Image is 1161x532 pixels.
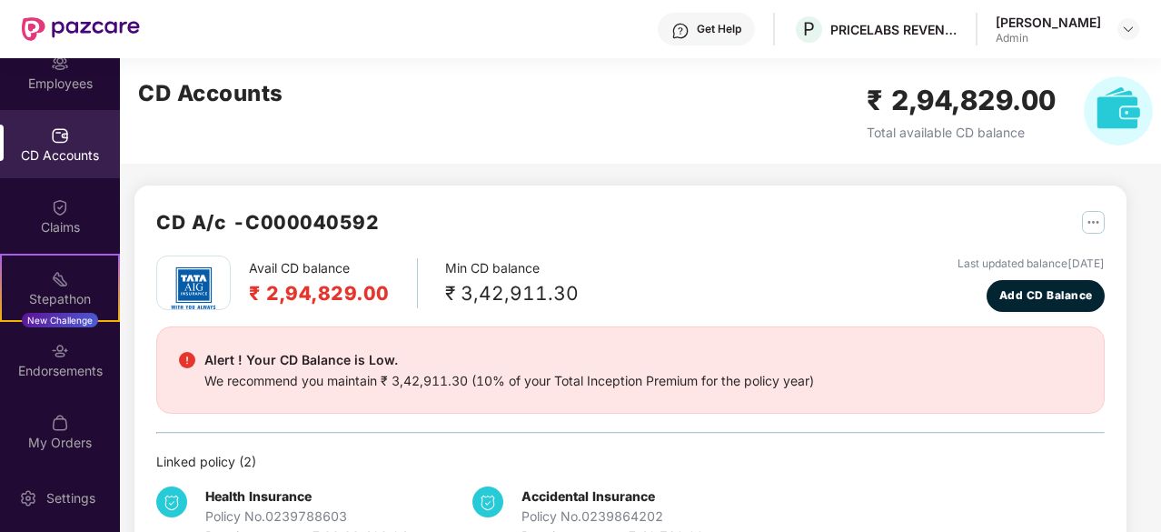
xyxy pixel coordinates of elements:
[22,313,98,327] div: New Challenge
[249,278,390,308] h2: ₹ 2,94,829.00
[51,342,69,360] img: svg+xml;base64,PHN2ZyBpZD0iRW5kb3JzZW1lbnRzIiB4bWxucz0iaHR0cDovL3d3dy53My5vcmcvMjAwMC9zdmciIHdpZH...
[958,256,1105,273] div: Last updated balance [DATE]
[22,17,140,41] img: New Pazcare Logo
[51,55,69,73] img: svg+xml;base64,PHN2ZyBpZD0iRW1wbG95ZWVzIiB4bWxucz0iaHR0cDovL3d3dy53My5vcmcvMjAwMC9zdmciIHdpZHRoPS...
[830,21,958,38] div: PRICELABS REVENUE SOLUTIONS PRIVATE LIMITED
[204,371,814,391] div: We recommend you maintain ₹ 3,42,911.30 (10% of your Total Inception Premium for the policy year)
[162,256,225,320] img: tatag.png
[472,487,503,517] img: svg+xml;base64,PHN2ZyB4bWxucz0iaHR0cDovL3d3dy53My5vcmcvMjAwMC9zdmciIHdpZHRoPSIzNCIgaGVpZ2h0PSIzNC...
[51,270,69,288] img: svg+xml;base64,PHN2ZyB4bWxucz0iaHR0cDovL3d3dy53My5vcmcvMjAwMC9zdmciIHdpZHRoPSIyMSIgaGVpZ2h0PSIyMC...
[156,487,187,517] img: svg+xml;base64,PHN2ZyB4bWxucz0iaHR0cDovL3d3dy53My5vcmcvMjAwMC9zdmciIHdpZHRoPSIzNCIgaGVpZ2h0PSIzNC...
[156,452,1105,472] div: Linked policy ( 2 )
[697,22,741,36] div: Get Help
[138,76,283,111] h2: CD Accounts
[205,488,312,504] b: Health Insurance
[51,414,69,432] img: svg+xml;base64,PHN2ZyBpZD0iTXlfT3JkZXJzIiBkYXRhLW5hbWU9Ik15IE9yZGVycyIgeG1sbnM9Imh0dHA6Ly93d3cudz...
[999,287,1093,305] span: Add CD Balance
[445,278,579,308] div: ₹ 3,42,911.30
[51,126,69,145] img: svg+xml;base64,PHN2ZyBpZD0iQ0RfQWNjb3VudHMiIGRhdGEtbmFtZT0iQ0QgQWNjb3VudHMiIHhtbG5zPSJodHRwOi8vd3...
[179,352,195,368] img: svg+xml;base64,PHN2ZyBpZD0iRGFuZ2VyX2FsZXJ0IiBkYXRhLW5hbWU9IkRhbmdlciBhbGVydCIgeG1sbnM9Imh0dHA6Ly...
[867,79,1057,122] h2: ₹ 2,94,829.00
[521,507,704,527] div: Policy No. 0239864202
[996,31,1101,45] div: Admin
[51,198,69,216] img: svg+xml;base64,PHN2ZyBpZD0iQ2xhaW0iIHhtbG5zPSJodHRwOi8vd3d3LnczLm9yZy8yMDAwL3N2ZyIgd2lkdGg9IjIwIi...
[19,489,37,507] img: svg+xml;base64,PHN2ZyBpZD0iU2V0dGluZy0yMHgyMCIgeG1sbnM9Imh0dHA6Ly93d3cudzMub3JnLzIwMDAvc3ZnIiB3aW...
[156,207,379,237] h2: CD A/c - C000040592
[41,489,101,507] div: Settings
[996,14,1101,31] div: [PERSON_NAME]
[671,22,690,40] img: svg+xml;base64,PHN2ZyBpZD0iSGVscC0zMngzMiIgeG1sbnM9Imh0dHA6Ly93d3cudzMub3JnLzIwMDAvc3ZnIiB3aWR0aD...
[987,280,1105,312] button: Add CD Balance
[1082,211,1105,234] img: svg+xml;base64,PHN2ZyB4bWxucz0iaHR0cDovL3d3dy53My5vcmcvMjAwMC9zdmciIHdpZHRoPSIyNSIgaGVpZ2h0PSIyNS...
[2,290,118,308] div: Stepathon
[803,18,815,40] span: P
[249,258,418,308] div: Avail CD balance
[204,349,814,371] div: Alert ! Your CD Balance is Low.
[445,258,579,308] div: Min CD balance
[867,125,1025,140] span: Total available CD balance
[205,507,408,527] div: Policy No. 0239788603
[1121,22,1136,36] img: svg+xml;base64,PHN2ZyBpZD0iRHJvcGRvd24tMzJ4MzIiIHhtbG5zPSJodHRwOi8vd3d3LnczLm9yZy8yMDAwL3N2ZyIgd2...
[1084,76,1153,146] img: svg+xml;base64,PHN2ZyB4bWxucz0iaHR0cDovL3d3dy53My5vcmcvMjAwMC9zdmciIHhtbG5zOnhsaW5rPSJodHRwOi8vd3...
[521,488,655,504] b: Accidental Insurance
